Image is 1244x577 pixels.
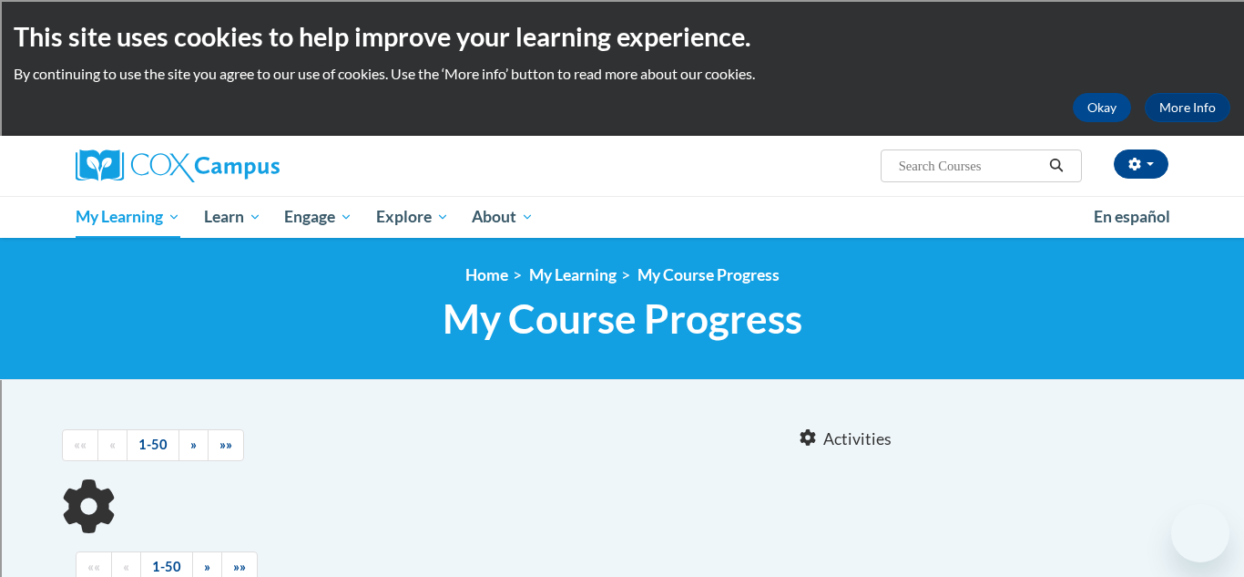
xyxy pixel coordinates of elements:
div: Main menu [48,196,1196,238]
span: Explore [376,206,449,228]
a: My Learning [64,196,192,238]
span: My Course Progress [443,294,802,343]
iframe: Button to launch messaging window [1171,504,1229,562]
button: Search [1043,155,1070,177]
span: My Learning [76,206,180,228]
a: Learn [192,196,273,238]
a: My Learning [529,265,617,284]
a: Explore [364,196,461,238]
span: Learn [204,206,261,228]
span: About [472,206,534,228]
button: Account Settings [1114,149,1168,179]
span: En español [1094,207,1170,226]
a: Home [465,265,508,284]
a: En español [1082,198,1182,236]
img: Cox Campus [76,149,280,182]
a: About [461,196,546,238]
span: Engage [284,206,352,228]
input: Search Courses [897,155,1043,177]
a: Cox Campus [76,149,422,182]
a: Engage [272,196,364,238]
a: My Course Progress [637,265,780,284]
